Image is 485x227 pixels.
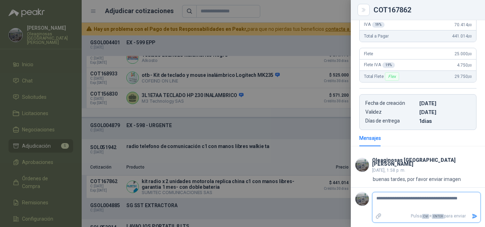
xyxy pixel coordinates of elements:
[359,134,381,142] div: Mensajes
[454,51,472,56] span: 25.000
[364,72,400,81] span: Total Flete
[372,22,385,28] div: 19 %
[365,100,416,106] p: Fecha de creación
[355,192,369,206] img: Company Logo
[419,118,470,124] p: 1 dias
[385,72,399,81] div: Flex
[422,214,429,219] span: Ctrl
[469,210,480,222] button: Enviar
[385,210,469,222] p: Pulsa + para enviar
[365,118,416,124] p: Días de entrega
[372,158,481,166] h3: Oleaginosas [GEOGRAPHIC_DATA][PERSON_NAME]
[359,6,368,14] button: Close
[468,52,472,56] span: ,00
[364,62,395,68] span: Flete IVA
[468,34,472,38] span: ,00
[364,34,389,39] span: Total a Pagar
[365,109,416,115] p: Validez
[374,6,476,13] div: COT167862
[419,109,470,115] p: [DATE]
[432,214,444,219] span: ENTER
[419,100,470,106] p: [DATE]
[454,22,472,27] span: 70.414
[468,75,472,79] span: ,00
[355,158,369,172] img: Company Logo
[468,23,472,27] span: ,00
[454,74,472,79] span: 29.750
[457,63,472,68] span: 4.750
[373,175,461,183] p: buenas tardes, por favor enviar imagen
[452,34,472,39] span: 441.014
[468,63,472,67] span: ,00
[364,22,385,28] span: IVA
[372,168,405,173] span: [DATE], 1:58 p. m.
[372,210,385,222] label: Adjuntar archivos
[364,51,373,56] span: Flete
[382,62,395,68] div: 19 %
